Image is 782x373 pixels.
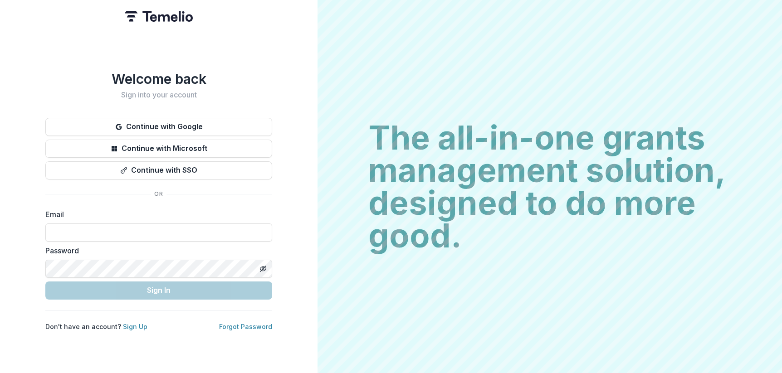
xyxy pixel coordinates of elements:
a: Sign Up [123,323,147,330]
label: Email [45,209,267,220]
a: Forgot Password [219,323,272,330]
h1: Welcome back [45,71,272,87]
button: Continue with Google [45,118,272,136]
p: Don't have an account? [45,322,147,331]
button: Toggle password visibility [256,262,270,276]
img: Temelio [125,11,193,22]
h2: Sign into your account [45,91,272,99]
button: Continue with Microsoft [45,140,272,158]
button: Continue with SSO [45,161,272,179]
button: Sign In [45,281,272,300]
label: Password [45,245,267,256]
